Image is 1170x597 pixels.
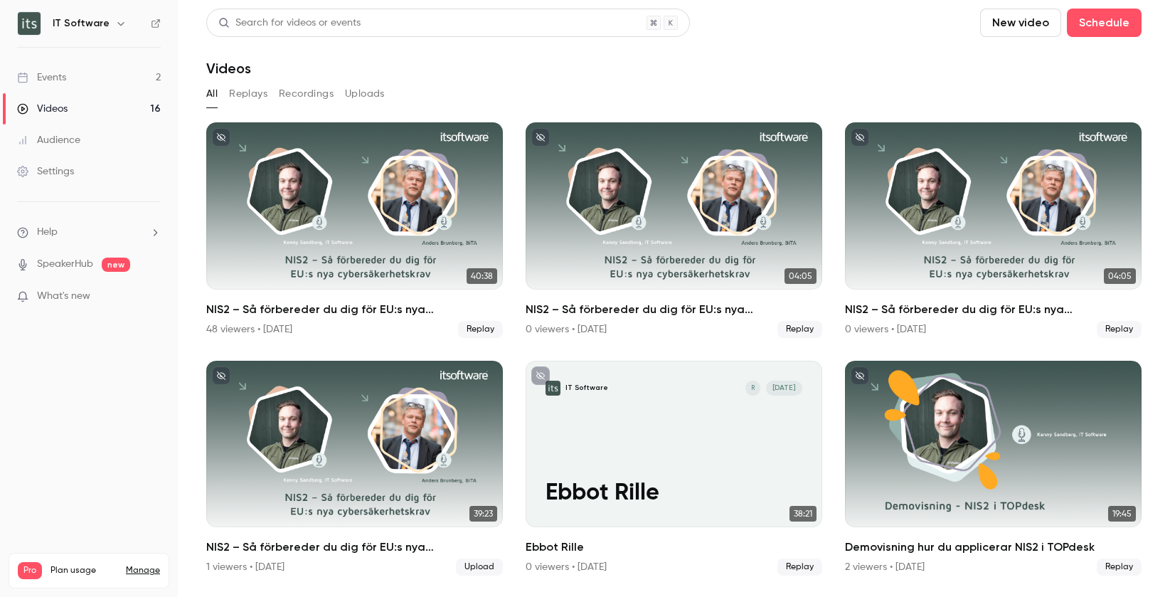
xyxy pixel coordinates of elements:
span: Upload [456,559,503,576]
p: Ebbot Rille [546,480,802,507]
span: Replay [1097,321,1142,338]
div: 1 viewers • [DATE] [206,560,284,574]
span: new [102,258,130,272]
button: unpublished [531,366,550,385]
span: Pro [18,562,42,579]
div: Videos [17,102,68,116]
a: 19:45Demovisning hur du applicerar NIS2 i TOPdesk2 viewers • [DATE]Replay [845,361,1142,576]
a: 40:38NIS2 – Så förbereder du dig för EU:s nya cybersäkerhetskrav48 viewers • [DATE]Replay [206,122,503,338]
li: NIS2 – Så förbereder du dig för EU:s nya cybersäkerhetskrav [206,122,503,338]
button: Replays [229,83,267,105]
span: Replay [1097,559,1142,576]
li: Ebbot Rille [526,361,822,576]
li: NIS2 – Så förbereder du dig för EU:s nya cybersäkerhetskrav [206,361,503,576]
span: 04:05 [785,268,817,284]
h2: NIS2 – Så förbereder du dig för EU:s nya cybersäkerhetskrav [845,301,1142,318]
button: All [206,83,218,105]
button: Schedule [1067,9,1142,37]
a: Manage [126,565,160,576]
a: 39:23NIS2 – Så förbereder du dig för EU:s nya cybersäkerhetskrav1 viewers • [DATE]Upload [206,361,503,576]
li: NIS2 – Så förbereder du dig för EU:s nya cybersäkerhetskrav (teaser) [526,122,822,338]
li: Demovisning hur du applicerar NIS2 i TOPdesk [845,361,1142,576]
button: Uploads [345,83,385,105]
img: IT Software [18,12,41,35]
span: 38:21 [789,506,817,522]
p: IT Software [565,383,608,393]
img: Ebbot Rille [546,381,560,396]
span: [DATE] [766,381,802,396]
button: New video [980,9,1061,37]
h2: NIS2 – Så förbereder du dig för EU:s nya cybersäkerhetskrav [206,301,503,318]
span: Plan usage [50,565,117,576]
span: Replay [777,559,822,576]
section: Videos [206,9,1142,588]
span: 04:05 [1104,268,1136,284]
span: Replay [777,321,822,338]
h6: IT Software [53,16,110,31]
button: unpublished [531,128,550,147]
h1: Videos [206,60,251,77]
div: 0 viewers • [DATE] [526,560,607,574]
a: 04:05NIS2 – Så förbereder du dig för EU:s nya cybersäkerhetskrav (teaser)0 viewers • [DATE]Replay [526,122,822,338]
h2: Demovisning hur du applicerar NIS2 i TOPdesk [845,539,1142,556]
h2: NIS2 – Så förbereder du dig för EU:s nya cybersäkerhetskrav [206,539,503,556]
div: 0 viewers • [DATE] [526,322,607,337]
span: 39:23 [469,506,497,522]
div: 48 viewers • [DATE] [206,322,292,337]
a: SpeakerHub [37,257,93,272]
div: R [745,380,761,396]
button: unpublished [851,128,869,147]
button: unpublished [212,128,230,147]
h2: Ebbot Rille [526,539,822,556]
a: 04:05NIS2 – Så förbereder du dig för EU:s nya cybersäkerhetskrav0 viewers • [DATE]Replay [845,122,1142,338]
span: Replay [458,321,503,338]
div: Settings [17,164,74,179]
span: 19:45 [1108,506,1136,522]
h2: NIS2 – Så förbereder du dig för EU:s nya cybersäkerhetskrav (teaser) [526,301,822,318]
a: Ebbot RilleIT SoftwareR[DATE]Ebbot Rille38:21Ebbot Rille0 viewers • [DATE]Replay [526,361,822,576]
div: Search for videos or events [218,16,361,31]
div: 2 viewers • [DATE] [845,560,925,574]
span: Help [37,225,58,240]
div: Audience [17,133,80,147]
div: Events [17,70,66,85]
span: 40:38 [467,268,497,284]
button: unpublished [212,366,230,385]
li: help-dropdown-opener [17,225,161,240]
div: 0 viewers • [DATE] [845,322,926,337]
span: What's new [37,289,90,304]
iframe: Noticeable Trigger [144,290,161,303]
li: NIS2 – Så förbereder du dig för EU:s nya cybersäkerhetskrav [845,122,1142,338]
button: Recordings [279,83,334,105]
button: unpublished [851,366,869,385]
